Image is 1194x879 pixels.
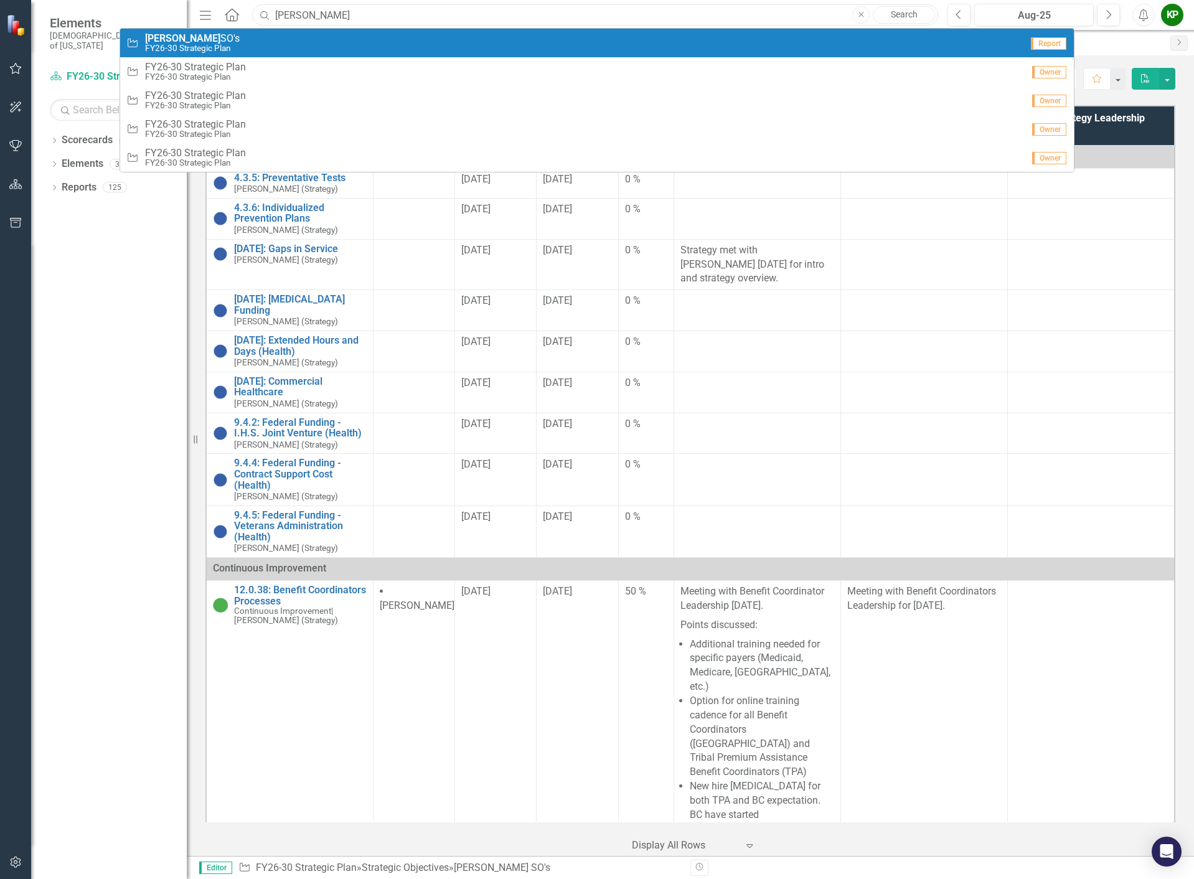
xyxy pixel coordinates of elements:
span: FY26-30 Strategic Plan [145,90,246,101]
small: [PERSON_NAME] (Strategy) [234,543,338,553]
span: [DATE] [543,294,572,306]
a: Strategic Objectives [362,862,449,873]
img: Not Started [213,426,228,441]
strong: [PERSON_NAME] [145,32,220,44]
small: [PERSON_NAME] (Strategy) [234,317,338,326]
td: Double-Click to Edit [455,454,537,505]
td: Double-Click to Edit [618,454,674,505]
td: Double-Click to Edit Right Click for Context Menu [206,239,373,290]
td: Double-Click to Edit [618,413,674,454]
span: [DATE] [543,458,572,470]
td: Double-Click to Edit [618,290,674,331]
td: Double-Click to Edit [841,168,1008,198]
span: | [331,606,333,616]
small: [PERSON_NAME] (Strategy) [234,184,338,194]
td: Double-Click to Edit [373,505,454,557]
input: Search ClearPoint... [252,4,938,26]
td: Double-Click to Edit [841,198,1008,239]
span: Owner [1032,95,1066,107]
span: [DATE] [543,418,572,430]
a: [DATE]: Gaps in Service [234,243,367,255]
td: Double-Click to Edit [1008,198,1175,239]
li: Additional training needed for specific payers (Medicaid, Medicare, [GEOGRAPHIC_DATA], etc.) [690,637,834,694]
div: 0 % [625,376,667,390]
td: Double-Click to Edit Right Click for Context Menu [206,505,373,557]
span: [DATE] [543,510,572,522]
span: [DATE] [543,244,572,256]
li: Option for online training cadence for all Benefit Coordinators ([GEOGRAPHIC_DATA]) and Tribal Pr... [690,694,834,779]
td: Double-Click to Edit [674,413,841,454]
td: Double-Click to Edit [674,331,841,372]
span: Continuous Improvement [213,562,326,574]
div: 125 [103,182,127,193]
td: Double-Click to Edit [674,168,841,198]
td: Double-Click to Edit [455,198,537,239]
a: Scorecards [62,133,113,148]
span: [DATE] [461,203,491,215]
button: Aug-25 [974,4,1094,26]
a: FY26-30 Strategic Plan [256,862,357,873]
td: Double-Click to Edit [618,331,674,372]
a: 9.4.5: Federal Funding - Veterans Administration (Health) [234,510,367,543]
td: Double-Click to Edit [455,239,537,290]
span: [DATE] [461,173,491,185]
td: Double-Click to Edit [373,290,454,331]
small: [PERSON_NAME] (Strategy) [234,255,338,265]
td: Double-Click to Edit [841,290,1008,331]
small: [DEMOGRAPHIC_DATA] Nation of [US_STATE] [50,31,174,51]
a: FY26-30 Strategic PlanFY26-30 Strategic PlanOwner [120,57,1074,86]
td: Double-Click to Edit [841,413,1008,454]
td: Double-Click to Edit [841,372,1008,413]
span: [DATE] [461,510,491,522]
td: Double-Click to Edit [618,198,674,239]
td: Double-Click to Edit [1008,413,1175,454]
img: Not Started [213,344,228,359]
td: Double-Click to Edit [618,505,674,557]
div: 0 % [625,458,667,472]
img: Not Started [213,524,228,539]
a: FY26-30 Strategic PlanFY26-30 Strategic PlanOwner [120,143,1074,172]
a: 12.0.38: Benefit Coordinators Processes [234,585,367,606]
td: Double-Click to Edit [841,239,1008,290]
td: Double-Click to Edit Right Click for Context Menu [206,454,373,505]
td: Double-Click to Edit [373,331,454,372]
td: Double-Click to Edit [537,331,618,372]
td: Double-Click to Edit [841,331,1008,372]
div: Open Intercom Messenger [1152,837,1182,867]
div: KP [1161,4,1183,26]
div: Aug-25 [979,8,1089,23]
small: FY26-30 Strategic Plan [145,158,246,167]
p: Meeting with Benefit Coordinators Leadership for [DATE]. [847,585,1001,613]
img: ClearPoint Strategy [6,14,28,36]
td: Double-Click to Edit [455,331,537,372]
span: Report [1031,37,1066,50]
td: Double-Click to Edit [674,372,841,413]
td: Double-Click to Edit [1008,505,1175,557]
td: Double-Click to Edit [455,168,537,198]
img: Not Started [213,211,228,226]
img: Not Started [213,247,228,261]
div: 0 % [625,417,667,431]
a: 9.4.2: Federal Funding - I.H.S. Joint Venture (Health) [234,417,367,439]
a: [DATE]: Commercial Healthcare [234,376,367,398]
small: [PERSON_NAME] (Strategy) [234,225,338,235]
td: Double-Click to Edit Right Click for Context Menu [206,290,373,331]
small: FY26-30 Strategic Plan [145,44,240,53]
td: Double-Click to Edit [373,198,454,239]
td: Double-Click to Edit [537,454,618,505]
a: FY26-30 Strategic PlanFY26-30 Strategic PlanOwner [120,115,1074,143]
td: Double-Click to Edit Right Click for Context Menu [206,331,373,372]
td: Double-Click to Edit [537,290,618,331]
span: FY26-30 Strategic Plan [145,119,246,130]
div: 50 % [625,585,667,599]
td: Double-Click to Edit [455,372,537,413]
td: Double-Click to Edit [537,239,618,290]
span: FY26-30 Strategic Plan [145,62,246,73]
a: [PERSON_NAME]SO'sFY26-30 Strategic PlanReport [120,29,1074,57]
small: [PERSON_NAME] (Strategy) [234,492,338,501]
td: Double-Click to Edit [537,372,618,413]
span: [DATE] [461,418,491,430]
td: Double-Click to Edit [537,168,618,198]
div: 0 % [625,294,667,308]
span: Owner [1032,123,1066,136]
